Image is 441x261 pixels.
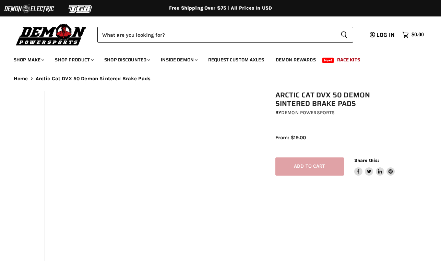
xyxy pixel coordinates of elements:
a: Race Kits [332,53,365,67]
span: Arctic Cat DVX 50 Demon Sintered Brake Pads [36,76,151,82]
a: Demon Rewards [271,53,321,67]
form: Product [97,27,353,43]
span: From: $19.00 [275,134,306,141]
button: Search [335,27,353,43]
img: Demon Electric Logo 2 [3,2,55,15]
span: Log in [377,31,395,39]
a: Log in [367,32,399,38]
a: Shop Make [9,53,48,67]
a: Request Custom Axles [203,53,269,67]
aside: Share this: [354,157,395,176]
a: Demon Powersports [281,110,335,116]
span: Share this: [354,158,379,163]
input: Search [97,27,335,43]
img: Demon Powersports [14,22,89,47]
span: $0.00 [412,32,424,38]
span: New! [322,58,334,63]
div: by [275,109,400,117]
ul: Main menu [9,50,422,67]
img: TGB Logo 2 [55,2,106,15]
a: Shop Discounted [99,53,154,67]
a: Shop Product [50,53,98,67]
a: Home [14,76,28,82]
a: $0.00 [399,30,427,40]
h1: Arctic Cat DVX 50 Demon Sintered Brake Pads [275,91,400,108]
a: Inside Demon [156,53,202,67]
